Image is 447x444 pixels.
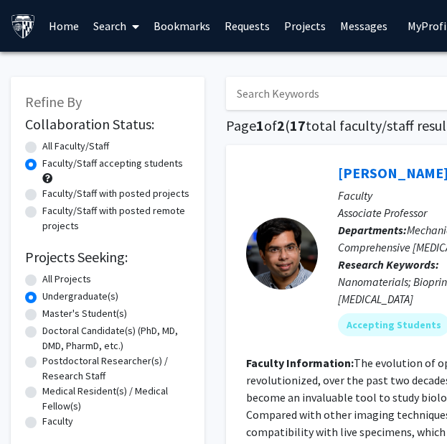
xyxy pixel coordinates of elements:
label: Faculty/Staff accepting students [42,156,183,171]
img: Johns Hopkins University Logo [11,14,36,39]
a: Home [42,1,86,51]
a: Requests [217,1,277,51]
label: Master's Student(s) [42,306,127,321]
a: Search [86,1,146,51]
span: 2 [277,116,285,134]
a: Projects [277,1,333,51]
label: All Projects [42,272,91,287]
h2: Collaboration Status: [25,116,190,133]
label: All Faculty/Staff [42,139,109,154]
a: Bookmarks [146,1,217,51]
label: Doctoral Candidate(s) (PhD, MD, DMD, PharmD, etc.) [42,323,190,353]
label: Faculty/Staff with posted remote projects [42,203,190,233]
b: Departments: [338,223,407,237]
iframe: Chat [11,379,61,433]
h2: Projects Seeking: [25,249,190,266]
b: Faculty Information: [246,356,354,370]
a: Messages [333,1,395,51]
label: Postdoctoral Researcher(s) / Research Staff [42,353,190,384]
label: Undergraduate(s) [42,289,118,304]
label: Faculty/Staff with posted projects [42,186,189,201]
span: Refine By [25,93,82,111]
span: 17 [290,116,306,134]
span: 1 [256,116,264,134]
b: Research Keywords: [338,257,439,272]
label: Medical Resident(s) / Medical Fellow(s) [42,384,190,414]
